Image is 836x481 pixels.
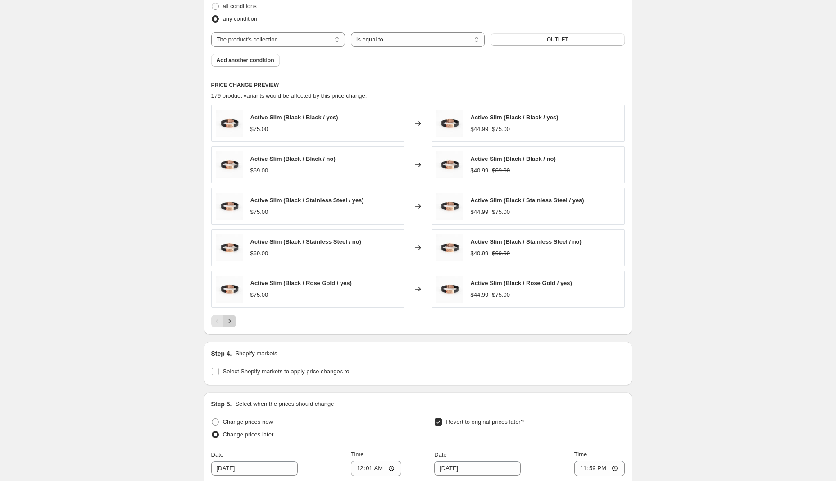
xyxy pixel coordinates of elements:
[492,249,510,258] strike: $69.00
[492,290,510,299] strike: $75.00
[211,451,223,458] span: Date
[250,166,268,175] div: $69.00
[446,418,524,425] span: Revert to original prices later?
[250,208,268,217] div: $75.00
[216,151,243,178] img: Thin_-_Black_3__58985_80x.jpg
[471,197,584,204] span: Active Slim (Black / Stainless Steel / yes)
[211,315,236,327] nav: Pagination
[471,208,489,217] div: $44.99
[436,193,463,220] img: Thin_-_Black_3__58985_80x.jpg
[223,15,258,22] span: any condition
[250,125,268,134] div: $75.00
[471,125,489,134] div: $44.99
[436,151,463,178] img: Thin_-_Black_3__58985_80x.jpg
[235,349,277,358] p: Shopify markets
[574,461,625,476] input: 12:00
[216,276,243,303] img: Thin_-_Black_3__58985_80x.jpg
[211,54,280,67] button: Add another condition
[216,193,243,220] img: Thin_-_Black_3__58985_80x.jpg
[223,418,273,425] span: Change prices now
[471,114,559,121] span: Active Slim (Black / Black / yes)
[436,234,463,261] img: Thin_-_Black_3__58985_80x.jpg
[471,280,572,286] span: Active Slim (Black / Rose Gold / yes)
[217,57,274,64] span: Add another condition
[223,3,257,9] span: all conditions
[216,110,243,137] img: Thin_-_Black_3__58985_80x.jpg
[250,197,364,204] span: Active Slim (Black / Stainless Steel / yes)
[436,276,463,303] img: Thin_-_Black_3__58985_80x.jpg
[547,36,568,43] span: OUTLET
[211,82,625,89] h6: PRICE CHANGE PREVIEW
[471,249,489,258] div: $40.99
[471,290,489,299] div: $44.99
[223,315,236,327] button: Next
[574,451,587,458] span: Time
[492,166,510,175] strike: $69.00
[250,290,268,299] div: $75.00
[471,155,556,162] span: Active Slim (Black / Black / no)
[436,110,463,137] img: Thin_-_Black_3__58985_80x.jpg
[211,461,298,476] input: 8/21/2025
[351,461,401,476] input: 12:00
[216,234,243,261] img: Thin_-_Black_3__58985_80x.jpg
[211,399,232,408] h2: Step 5.
[211,349,232,358] h2: Step 4.
[471,166,489,175] div: $40.99
[492,208,510,217] strike: $75.00
[434,461,521,476] input: 8/21/2025
[434,451,446,458] span: Date
[211,92,367,99] span: 179 product variants would be affected by this price change:
[471,238,582,245] span: Active Slim (Black / Stainless Steel / no)
[223,368,350,375] span: Select Shopify markets to apply price changes to
[250,249,268,258] div: $69.00
[491,33,624,46] button: OUTLET
[250,114,338,121] span: Active Slim (Black / Black / yes)
[235,399,334,408] p: Select when the prices should change
[223,431,274,438] span: Change prices later
[351,451,363,458] span: Time
[250,238,361,245] span: Active Slim (Black / Stainless Steel / no)
[492,125,510,134] strike: $75.00
[250,280,352,286] span: Active Slim (Black / Rose Gold / yes)
[250,155,336,162] span: Active Slim (Black / Black / no)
